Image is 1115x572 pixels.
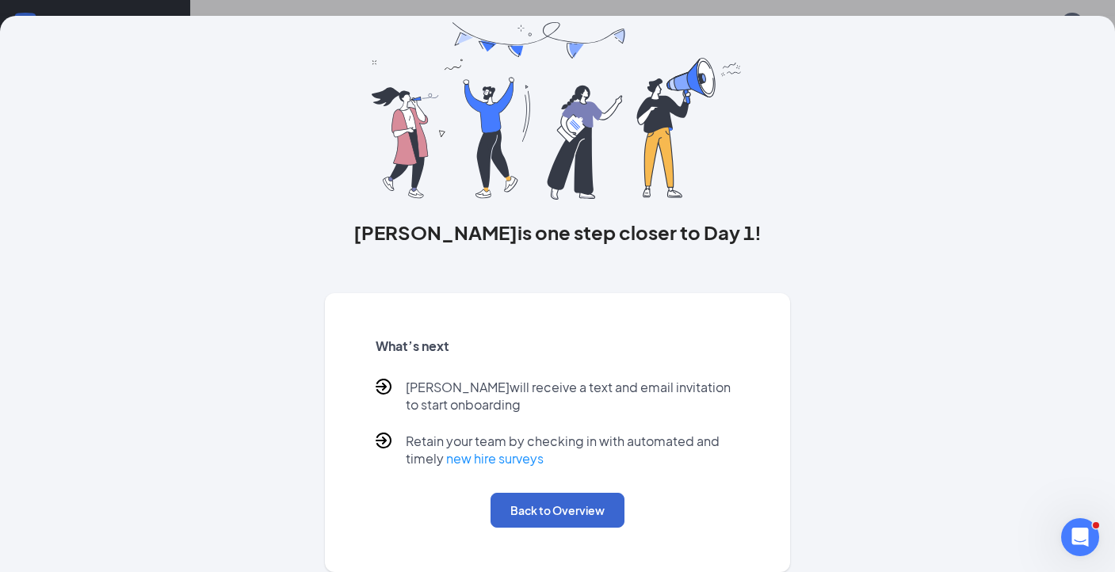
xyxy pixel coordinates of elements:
[491,493,624,528] button: Back to Overview
[372,22,743,200] img: you are all set
[325,219,790,246] h3: [PERSON_NAME] is one step closer to Day 1!
[406,433,739,467] p: Retain your team by checking in with automated and timely
[406,379,739,414] p: [PERSON_NAME] will receive a text and email invitation to start onboarding
[1061,518,1099,556] iframe: Intercom live chat
[446,450,544,467] a: new hire surveys
[376,337,739,355] h5: What’s next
